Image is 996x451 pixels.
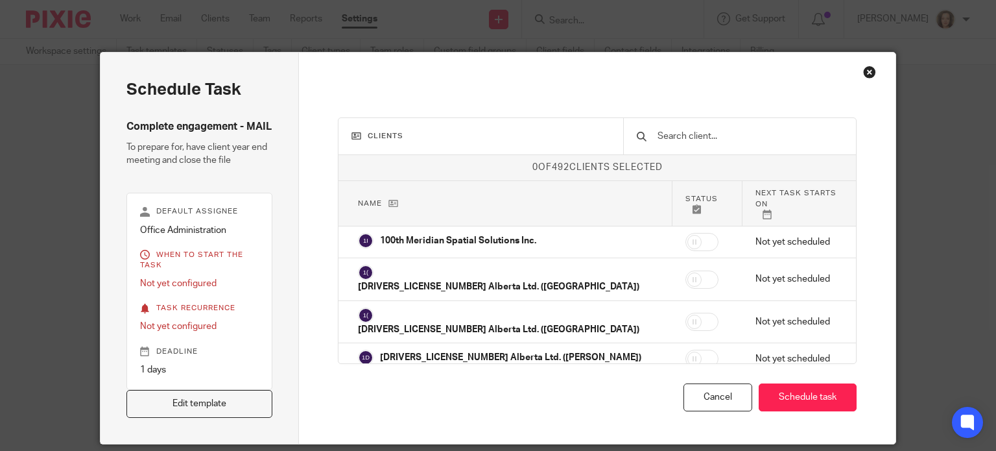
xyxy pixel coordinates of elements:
img: svg%3E [358,265,373,280]
p: Task recurrence [140,303,259,313]
p: Office Administration [140,224,259,237]
p: Not yet scheduled [755,352,837,365]
a: Edit template [126,390,273,418]
h3: Clients [351,131,610,141]
p: [DRIVERS_LICENSE_NUMBER] Alberta Ltd. ([GEOGRAPHIC_DATA]) [358,280,639,293]
p: 100th Meridian Spatial Solutions Inc. [380,234,536,247]
p: Default assignee [140,206,259,217]
p: [DRIVERS_LICENSE_NUMBER] Alberta Ltd. ([PERSON_NAME]) [380,351,641,364]
div: Close this dialog window [863,66,876,79]
p: Not yet configured [140,320,259,333]
img: svg%3E [358,308,373,323]
button: Schedule task [759,384,857,411]
p: Not yet scheduled [755,236,837,249]
img: svg%3E [358,233,373,249]
p: of clients selected [338,161,856,174]
h2: Schedule task [126,79,273,101]
p: Not yet scheduled [755,273,837,286]
p: Next task starts on [755,188,836,219]
input: Search client... [656,129,844,143]
span: 492 [552,163,569,172]
p: 1 days [140,363,259,376]
p: Status [685,193,729,214]
div: Cancel [683,384,752,411]
p: To prepare for, have client year end meeting and close the file [126,141,273,167]
h4: Complete engagement - MAIL [126,120,273,134]
p: Deadline [140,347,259,357]
p: [DRIVERS_LICENSE_NUMBER] Alberta Ltd. ([GEOGRAPHIC_DATA]) [358,323,639,336]
img: svg%3E [358,350,373,365]
p: When to start the task [140,250,259,271]
p: Not yet scheduled [755,315,837,328]
p: Not yet configured [140,277,259,290]
p: Name [358,198,659,209]
span: 0 [532,163,538,172]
